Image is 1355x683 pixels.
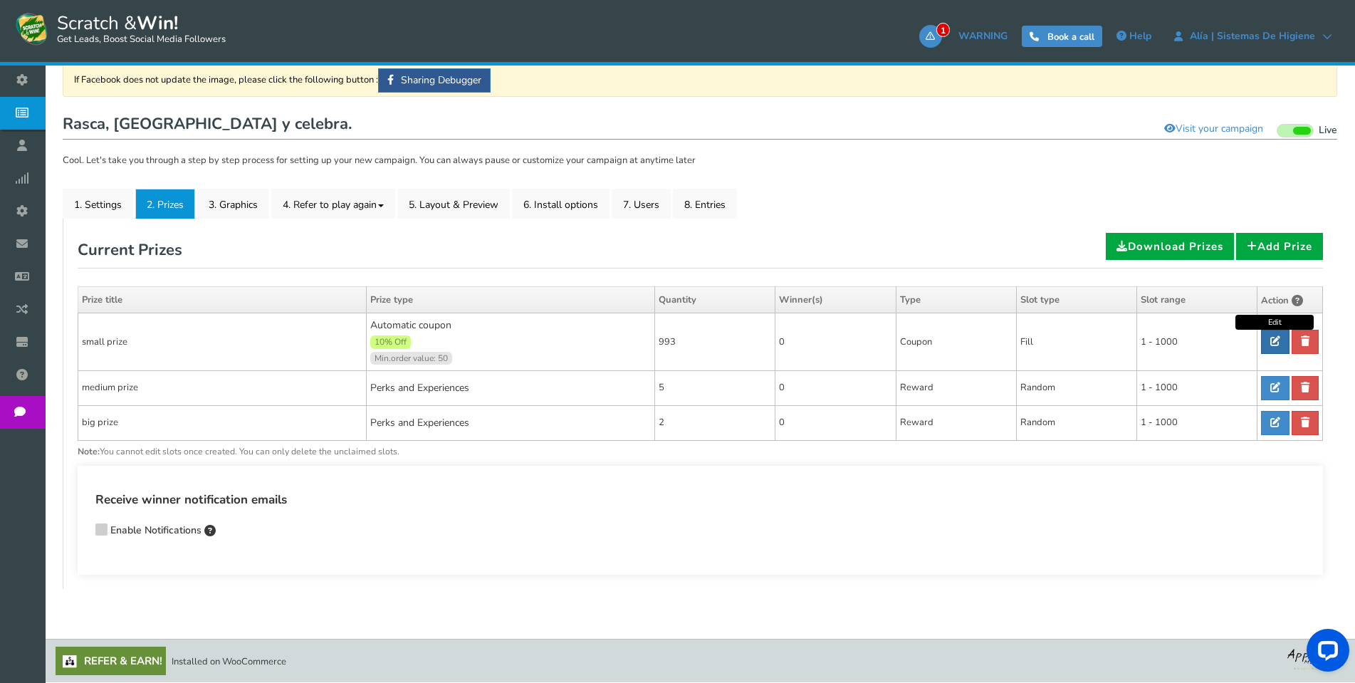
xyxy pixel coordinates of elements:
a: Help [1109,25,1158,48]
td: 1 - 1000 [1136,405,1257,440]
a: 1WARNING [919,25,1015,48]
td: 2 [655,405,775,440]
a: 8. Entries [673,189,737,219]
td: Coupon [896,313,1016,370]
td: Reward [896,370,1016,405]
td: big prize [78,405,367,440]
td: 0 [775,370,896,405]
th: Prize title [78,286,367,313]
a: 4. Refer to play again [271,189,395,219]
td: 1 - 1000 [1136,313,1257,370]
th: Action [1257,286,1322,313]
td: Fill [1016,313,1136,370]
h1: Rasca, [GEOGRAPHIC_DATA] y celebra. [63,111,1337,140]
td: 993 [655,313,775,370]
span: Automatic coupon [370,318,651,364]
td: 0 [775,405,896,440]
div: Edit [1235,315,1314,330]
span: Perks and Experiences [370,381,469,395]
td: 1 - 1000 [1136,370,1257,405]
td: Random [1016,370,1136,405]
div: If Facebook does not update the image, please click the following button : [63,63,1337,97]
a: Download Prizes [1106,233,1234,260]
td: small prize [78,313,367,370]
a: 7. Users [612,189,671,219]
th: Slot range [1136,286,1257,313]
strong: Win! [137,11,178,36]
b: Note: [78,446,100,457]
iframe: LiveChat chat widget [1295,623,1355,683]
span: 10% Off [370,335,411,349]
th: Slot type [1016,286,1136,313]
span: Installed on WooCommerce [172,655,286,668]
small: Get Leads, Boost Social Media Followers [57,34,226,46]
a: Sharing Debugger [378,68,491,93]
span: Help [1129,29,1151,43]
a: 3. Graphics [197,189,269,219]
a: Scratch &Win! Get Leads, Boost Social Media Followers [14,11,226,46]
span: Min.order value: 50 [370,352,452,365]
span: Alía | Sistemas de higiene [1183,31,1322,42]
th: Type [896,286,1016,313]
span: Enable Notifications [110,523,202,537]
span: 1 [936,23,950,37]
a: Visit your campaign [1155,117,1272,141]
th: Quantity [655,286,775,313]
span: Perks and Experiences [370,416,469,429]
a: 6. Install options [512,189,610,219]
a: 5. Layout & Preview [397,189,510,219]
a: Refer & Earn! [56,647,166,675]
a: 1. Settings [63,189,133,219]
td: 0 [775,313,896,370]
td: medium prize [78,370,367,405]
small: You cannot edit slots once created. You can only delete the unclaimed slots. [78,446,399,457]
th: Prize type [366,286,654,313]
img: Scratch and Win [14,11,50,46]
span: Scratch & [50,11,226,46]
h2: Current Prizes [78,233,182,267]
a: 2. Prizes [135,189,195,219]
h4: Receive winner notification emails [95,491,1305,510]
img: bg_logo_foot.webp [1287,647,1344,670]
a: Book a call [1022,26,1102,47]
span: WARNING [958,29,1008,43]
td: Random [1016,405,1136,440]
th: Winner(s) [775,286,896,313]
p: Cool. Let's take you through a step by step process for setting up your new campaign. You can alw... [63,154,1337,168]
span: Live [1319,124,1337,137]
td: Reward [896,405,1016,440]
td: 5 [655,370,775,405]
a: Add Prize [1236,233,1323,260]
span: Book a call [1047,31,1094,43]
